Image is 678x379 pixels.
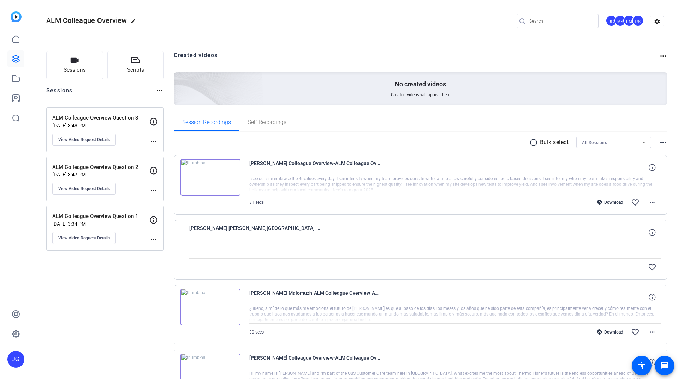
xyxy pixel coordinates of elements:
[540,138,569,147] p: Bulk select
[58,186,110,191] span: View Video Request Details
[7,351,24,368] div: JG
[11,11,22,22] img: blue-gradient.svg
[149,186,158,195] mat-icon: more_horiz
[46,51,103,79] button: Sessions
[606,15,617,26] div: JG
[52,232,116,244] button: View Video Request Details
[52,163,149,171] p: ALM Colleague Overview Question 2
[614,15,626,26] div: MS
[52,114,149,122] p: ALM Colleague Overview Question 3
[180,289,240,325] img: thumb-nail
[632,15,644,26] div: RS
[660,361,669,370] mat-icon: message
[659,52,667,60] mat-icon: more_horiz
[614,15,627,27] ngx-avatar: Mark Swerdlow
[631,328,640,336] mat-icon: favorite_border
[529,138,540,147] mat-icon: radio_button_unchecked
[637,361,646,370] mat-icon: accessibility
[648,263,656,271] mat-icon: favorite_border
[249,200,264,205] span: 31 secs
[52,134,116,146] button: View Video Request Details
[52,183,116,195] button: View Video Request Details
[189,224,320,241] span: [PERSON_NAME] [PERSON_NAME][GEOGRAPHIC_DATA]-ALM Colleague Overview-ALM Colleague Overview Questi...
[58,235,110,241] span: View Video Request Details
[107,51,164,79] button: Scripts
[249,330,264,335] span: 30 secs
[182,120,231,125] span: Session Recordings
[650,16,664,27] mat-icon: settings
[149,236,158,244] mat-icon: more_horiz
[127,66,144,74] span: Scripts
[593,329,627,335] div: Download
[582,140,607,145] span: All Sessions
[95,2,263,155] img: Creted videos background
[249,289,380,306] span: [PERSON_NAME] Malomuzh-ALM Colleague Overview-ALM Colleague Overview Question 1-1732217039031-webcam
[249,354,380,371] span: [PERSON_NAME] Colleague Overview-ALM Colleague Overview Question 1-1732181156328-webcam
[52,221,149,227] p: [DATE] 3:34 PM
[248,120,286,125] span: Self Recordings
[391,92,450,98] span: Created videos will appear here
[606,15,618,27] ngx-avatar: Joe Gallman
[249,159,380,176] span: [PERSON_NAME] Colleague Overview-ALM Colleague Overview Question 3-1732224664703-webcam
[52,212,149,220] p: ALM Colleague Overview Question 1
[46,86,73,100] h2: Sessions
[659,138,667,147] mat-icon: more_horiz
[180,159,240,196] img: thumb-nail
[631,198,640,207] mat-icon: favorite_border
[648,198,656,207] mat-icon: more_horiz
[632,15,644,27] ngx-avatar: Rachael Silberman
[174,51,659,65] h2: Created videos
[623,15,636,27] ngx-avatar: Emma McVicar
[52,123,149,128] p: [DATE] 3:48 PM
[648,328,656,336] mat-icon: more_horiz
[155,86,164,95] mat-icon: more_horiz
[58,137,110,142] span: View Video Request Details
[64,66,86,74] span: Sessions
[131,19,139,27] mat-icon: edit
[149,137,158,146] mat-icon: more_horiz
[395,80,446,88] p: No created videos
[593,200,627,205] div: Download
[52,172,149,177] p: [DATE] 3:47 PM
[529,17,593,25] input: Search
[623,15,635,26] div: EM
[46,16,127,25] span: ALM Colleague Overview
